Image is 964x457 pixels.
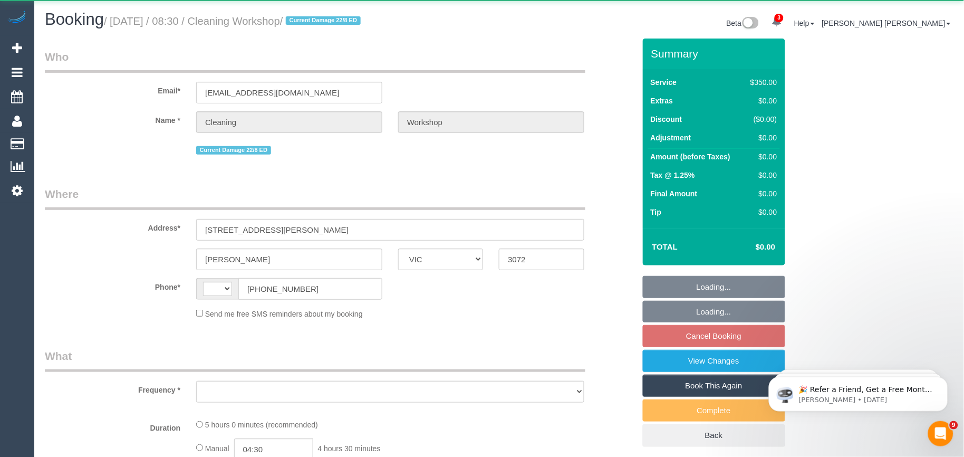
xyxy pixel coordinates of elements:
span: 4 hours 30 minutes [318,444,381,453]
a: 3 [766,11,787,34]
a: Help [794,19,815,27]
img: Automaid Logo [6,11,27,25]
span: 5 hours 0 minutes (recommended) [205,421,318,430]
span: Send me free SMS reminders about my booking [205,310,363,318]
label: Tax @ 1.25% [651,170,695,180]
label: Frequency * [37,381,188,395]
label: Name * [37,111,188,126]
span: Manual [205,444,229,453]
legend: Who [45,49,585,73]
span: / [280,15,364,27]
span: 3 [775,14,784,22]
legend: What [45,348,585,372]
span: Current Damage 22/8 ED [196,146,271,155]
div: $0.00 [746,132,777,143]
label: Extras [651,96,673,106]
input: Post Code* [499,249,584,270]
label: Discount [651,114,682,125]
label: Amount (before Taxes) [651,151,730,162]
label: Final Amount [651,188,698,199]
label: Service [651,77,677,88]
label: Adjustment [651,132,691,143]
a: [PERSON_NAME] [PERSON_NAME] [822,19,951,27]
iframe: Intercom notifications message [753,355,964,429]
input: Phone* [238,278,382,300]
div: $0.00 [746,207,777,217]
label: Phone* [37,278,188,292]
strong: Total [652,242,678,251]
input: Email* [196,82,382,103]
span: Current Damage 22/8 ED [286,16,361,25]
small: / [DATE] / 08:30 / Cleaning Workshop [104,15,364,27]
a: Beta [727,19,759,27]
input: Suburb* [196,249,382,270]
label: Duration [37,419,188,433]
div: $350.00 [746,77,777,88]
a: View Changes [643,350,785,372]
iframe: Intercom live chat [928,421,953,446]
div: $0.00 [746,188,777,199]
div: ($0.00) [746,114,777,125]
input: Last Name* [398,111,584,133]
legend: Where [45,186,585,210]
label: Email* [37,82,188,96]
a: Book This Again [643,375,785,397]
span: Booking [45,10,104,28]
span: 9 [950,421,958,430]
label: Tip [651,207,662,217]
input: First Name* [196,111,382,133]
a: Back [643,424,785,446]
img: New interface [741,17,759,31]
h3: Summary [651,47,780,60]
label: Address* [37,219,188,233]
div: $0.00 [746,151,777,162]
h4: $0.00 [724,243,775,252]
div: $0.00 [746,170,777,180]
div: $0.00 [746,96,777,106]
